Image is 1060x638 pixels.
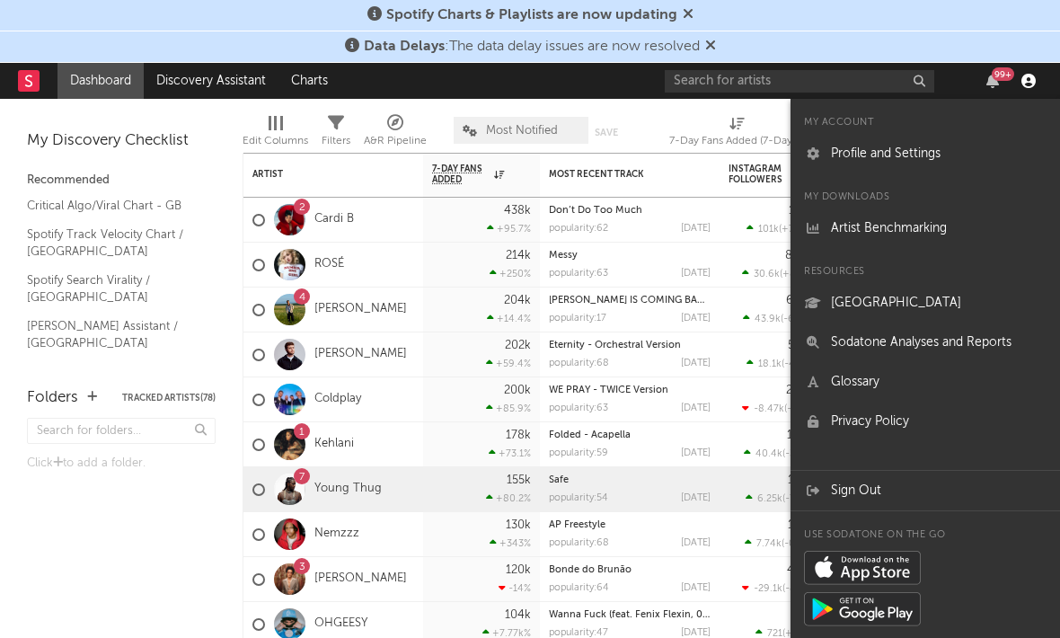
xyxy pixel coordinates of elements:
[789,205,818,217] div: 164M
[487,223,531,235] div: +95.7 %
[506,250,531,261] div: 214k
[745,537,818,549] div: ( )
[499,582,531,594] div: -14 %
[549,251,578,261] a: Messy
[486,492,531,504] div: +80.2 %
[992,67,1014,81] div: 99 +
[785,494,816,504] span: -71.4 %
[504,385,531,396] div: 200k
[549,583,609,593] div: popularity: 64
[314,616,367,632] a: OHGEESY
[549,296,711,306] div: JESUS IS COMING BACK SOON
[386,8,677,22] span: Spotify Charts & Playlists are now updating
[756,539,782,549] span: 7.74k
[755,449,782,459] span: 40.4k
[788,340,818,351] div: 5.17M
[786,295,818,306] div: 6.25M
[504,295,531,306] div: 204k
[742,268,818,279] div: ( )
[681,583,711,593] div: [DATE]
[506,519,531,531] div: 130k
[122,394,216,403] button: Tracked Artists(78)
[27,130,216,152] div: My Discovery Checklist
[490,537,531,549] div: +343 %
[549,341,711,350] div: Eternity - Orchestral Version
[791,208,1060,248] a: Artist Benchmarking
[364,40,700,54] span: : The data delay issues are now resolved
[506,430,531,441] div: 178k
[784,539,816,549] span: -0.22 %
[322,108,350,160] div: Filters
[549,538,609,548] div: popularity: 68
[754,270,780,279] span: 30.6k
[785,250,818,261] div: 84.5M
[757,494,782,504] span: 6.25k
[322,130,350,152] div: Filters
[490,268,531,279] div: +250 %
[549,385,668,395] a: WE PRAY - TWICE Version
[681,269,711,279] div: [DATE]
[787,564,818,576] div: 42.1M
[742,582,818,594] div: ( )
[549,475,711,485] div: Safe
[787,404,816,414] span: -184 %
[744,447,818,459] div: ( )
[314,527,359,542] a: Nemzzz
[746,223,818,235] div: ( )
[144,63,278,99] a: Discovery Assistant
[27,170,216,191] div: Recommended
[364,40,445,54] span: Data Delays
[681,493,711,503] div: [DATE]
[754,404,784,414] span: -8.47k
[986,74,999,88] button: 99+
[746,358,818,369] div: ( )
[791,471,1060,510] a: Sign Out
[432,164,490,185] span: 7-Day Fans Added
[549,520,711,530] div: AP Freestyle
[486,358,531,369] div: +59.4 %
[314,482,382,497] a: Young Thug
[665,70,934,93] input: Search for artists
[27,196,198,216] a: Critical Algo/Viral Chart - GB
[27,387,78,409] div: Folders
[549,224,608,234] div: popularity: 62
[785,449,816,459] span: -37.5 %
[314,212,354,227] a: Cardi B
[681,224,711,234] div: [DATE]
[549,493,608,503] div: popularity: 54
[788,519,818,531] div: 1.22M
[758,225,779,235] span: 101k
[743,313,818,324] div: ( )
[754,584,782,594] span: -29.1k
[243,130,308,152] div: Edit Columns
[549,296,742,306] a: [PERSON_NAME] IS COMING BACK SOON
[27,453,216,474] div: Click to add a folder.
[549,206,711,216] div: Don’t Do Too Much
[486,403,531,414] div: +85.9 %
[505,609,531,621] div: 104k
[549,341,681,350] a: Eternity - Orchestral Version
[681,359,711,368] div: [DATE]
[549,448,608,458] div: popularity: 59
[505,340,531,351] div: 202k
[758,359,782,369] span: 18.1k
[791,323,1060,362] a: Sodatone Analyses and Reports
[549,359,609,368] div: popularity: 68
[791,362,1060,402] a: Glossary
[791,187,1060,208] div: My Downloads
[782,270,816,279] span: +869 %
[549,610,711,620] div: Wanna Fuck (feat. Fenix Flexin, 03 Greedo, Jeezy Obama, & Kalan.frfr)
[243,108,308,160] div: Edit Columns
[27,316,198,353] a: [PERSON_NAME] Assistant / [GEOGRAPHIC_DATA]
[489,447,531,459] div: +73.1 %
[681,403,711,413] div: [DATE]
[784,359,816,369] span: -47.2 %
[252,169,387,180] div: Artist
[364,130,427,152] div: A&R Pipeline
[549,565,632,575] a: Bonde do Brunão
[314,302,407,317] a: [PERSON_NAME]
[742,403,818,414] div: ( )
[278,63,340,99] a: Charts
[705,40,716,54] span: Dismiss
[681,448,711,458] div: [DATE]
